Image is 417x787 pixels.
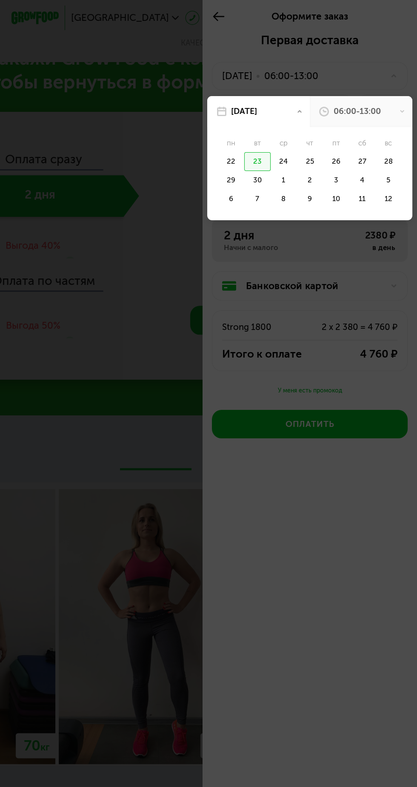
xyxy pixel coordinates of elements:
div: ср [271,134,297,152]
div: чт [297,134,323,152]
div: 24 [271,152,297,171]
div: 9 [297,190,323,208]
div: 27 [349,152,375,171]
div: 7 [244,190,271,208]
div: вт [244,134,271,152]
div: 22 [218,152,244,171]
div: пт [323,134,349,152]
div: 11 [349,190,375,208]
div: 23 [244,152,271,171]
div: сб [349,134,375,152]
div: 12 [375,190,402,208]
div: 2 [297,171,323,190]
div: 10 [323,190,349,208]
div: 28 [375,152,402,171]
div: 06:00-13:00 [334,105,381,117]
div: 8 [271,190,297,208]
div: вс [375,134,402,152]
div: 25 [297,152,323,171]
div: пн [218,134,244,152]
div: 6 [218,190,244,208]
div: [DATE] [231,105,257,117]
div: 30 [244,171,271,190]
div: 1 [271,171,297,190]
div: 5 [375,171,402,190]
div: 4 [349,171,375,190]
div: 26 [323,152,349,171]
div: 29 [218,171,244,190]
div: 3 [323,171,349,190]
